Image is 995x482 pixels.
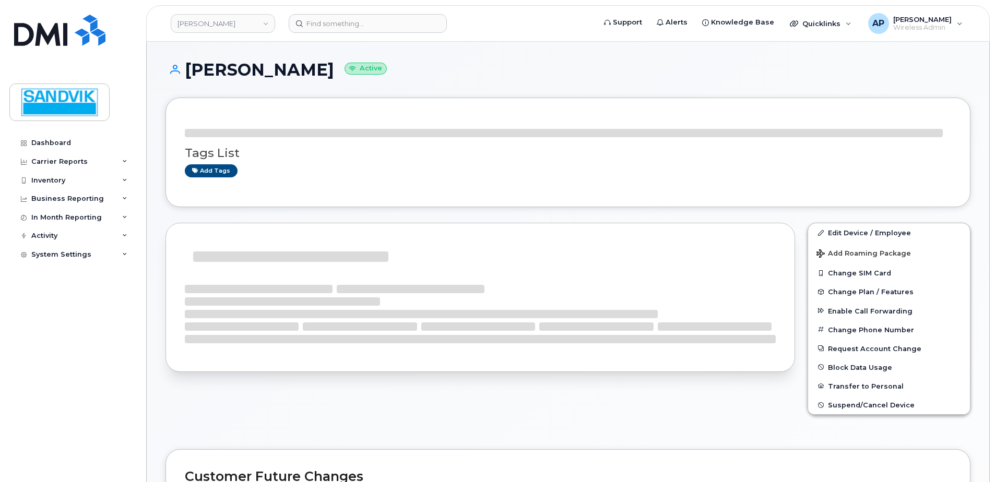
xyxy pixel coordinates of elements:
[808,339,970,358] button: Request Account Change
[185,147,951,160] h3: Tags List
[808,320,970,339] button: Change Phone Number
[808,358,970,377] button: Block Data Usage
[808,302,970,320] button: Enable Call Forwarding
[816,249,911,259] span: Add Roaming Package
[165,61,970,79] h1: [PERSON_NAME]
[808,242,970,263] button: Add Roaming Package
[808,395,970,414] button: Suspend/Cancel Device
[808,282,970,301] button: Change Plan / Features
[828,307,913,315] span: Enable Call Forwarding
[808,263,970,282] button: Change SIM Card
[808,377,970,395] button: Transfer to Personal
[185,164,238,177] a: Add tags
[345,63,387,75] small: Active
[828,401,915,409] span: Suspend/Cancel Device
[828,288,914,296] span: Change Plan / Features
[808,223,970,242] a: Edit Device / Employee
